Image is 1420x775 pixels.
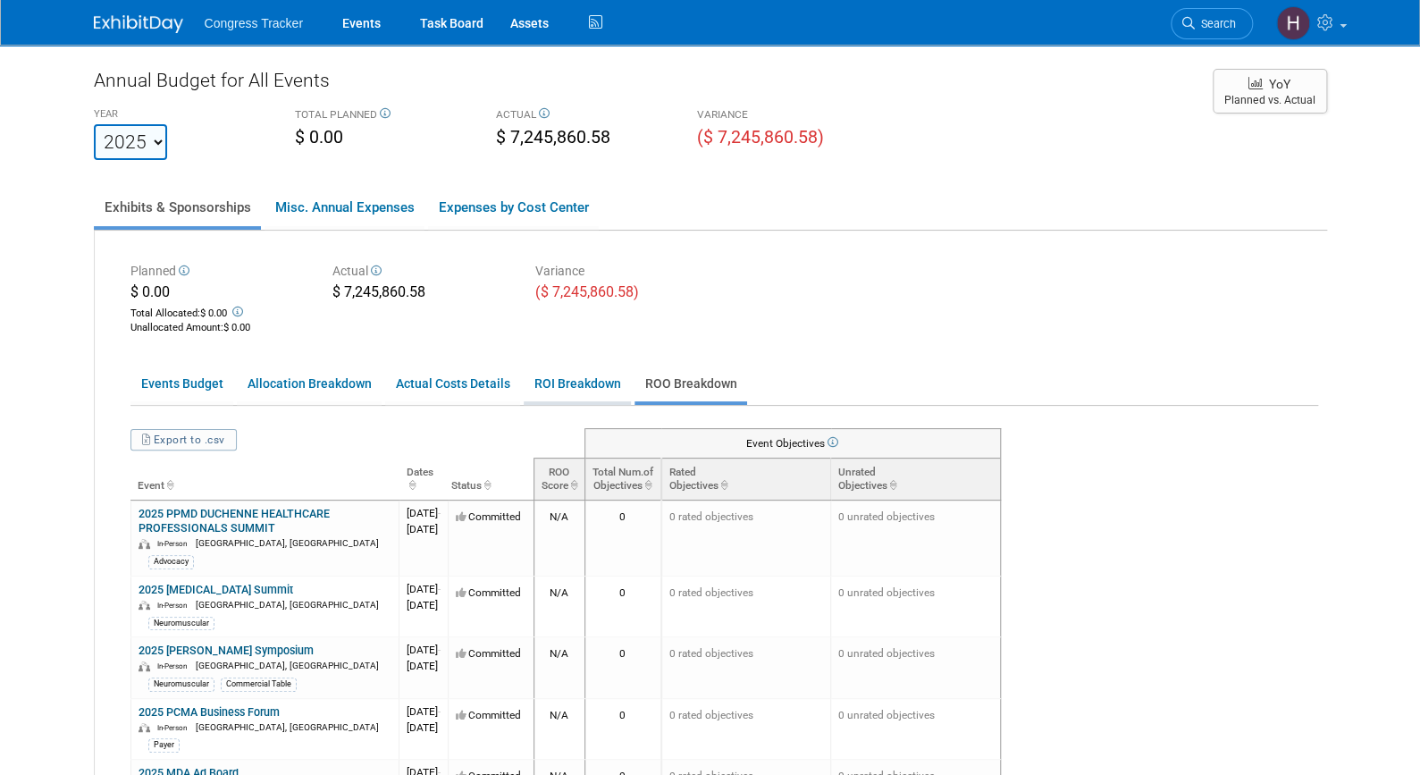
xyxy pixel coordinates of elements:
[448,698,534,759] td: Committed
[448,501,534,577] td: Committed
[130,458,399,500] th: Event : activate to sort column ascending
[295,127,343,147] span: $ 0.00
[584,501,661,577] td: 0
[550,510,568,523] span: N/A
[130,303,307,321] div: Total Allocated:
[196,538,379,548] span: [GEOGRAPHIC_DATA], [GEOGRAPHIC_DATA]
[584,698,661,759] td: 0
[139,723,150,733] img: In-Person Event
[130,322,221,333] span: Unallocated Amount
[669,647,753,660] span: 0 rated objectives
[148,555,194,569] div: Advocacy
[157,661,193,670] span: In-Person
[200,307,227,319] span: $ 0.00
[407,507,441,519] span: [DATE]
[139,705,280,719] a: 2025 PCMA Business Forum
[385,366,520,401] a: Actual Costs Details
[661,458,831,500] th: RatedObjectives : activate to sort column ascending
[94,67,1195,103] div: Annual Budget for All Events
[669,586,753,599] span: 0 rated objectives
[838,709,935,721] span: 0 unrated objectives
[148,617,214,630] div: Neuromuscular
[196,661,379,670] span: [GEOGRAPHIC_DATA], [GEOGRAPHIC_DATA]
[295,107,469,125] div: TOTAL PLANNED
[1195,17,1236,30] span: Search
[838,510,935,523] span: 0 unrated objectives
[139,507,330,535] a: 2025 PPMD DUCHENNE HEALTHCARE PROFESSIONALS SUMMIT
[332,262,508,282] div: Actual
[407,721,438,734] span: [DATE]
[438,507,441,519] span: -
[550,586,568,599] span: N/A
[1269,77,1290,91] span: YoY
[1213,69,1327,114] button: YoY Planned vs. Actual
[139,583,293,596] a: 2025 [MEDICAL_DATA] Summit
[438,705,441,718] span: -
[223,322,250,333] span: $ 0.00
[448,458,534,500] th: Status : activate to sort column ascending
[407,705,441,718] span: [DATE]
[196,722,379,732] span: [GEOGRAPHIC_DATA], [GEOGRAPHIC_DATA]
[407,599,438,611] span: [DATE]
[157,539,193,548] span: In-Person
[205,16,303,30] span: Congress Tracker
[838,586,935,599] span: 0 unrated objectives
[584,637,661,698] td: 0
[196,600,379,610] span: [GEOGRAPHIC_DATA], [GEOGRAPHIC_DATA]
[496,127,610,147] span: $ 7,245,860.58
[407,523,438,535] span: [DATE]
[697,127,824,147] span: ($ 7,245,860.58)
[94,107,268,124] div: YEAR
[399,458,448,500] th: Dates : activate to sort column ascending
[535,283,639,300] span: ($ 7,245,860.58)
[407,583,441,595] span: [DATE]
[157,601,193,610] span: In-Person
[94,189,261,226] a: Exhibits & Sponsorships
[634,366,747,401] a: ROO Breakdown
[669,510,753,523] span: 0 rated objectives
[534,458,584,500] th: ROOScore: activate to sort column ascending
[697,107,871,125] div: VARIANCE
[1276,6,1310,40] img: Heather Jones
[407,644,441,656] span: [DATE]
[438,583,441,595] span: -
[584,458,661,500] th: Total Num.ofObjectives : activate to sort column ascending
[94,15,183,33] img: ExhibitDay
[496,107,670,125] div: ACTUAL
[130,366,233,401] a: Events Budget
[448,576,534,636] td: Committed
[148,738,180,752] div: Payer
[139,644,314,657] a: 2025 [PERSON_NAME] Symposium
[139,539,150,549] img: In-Person Event
[428,189,599,226] a: Expenses by Cost Center
[448,637,534,698] td: Committed
[237,366,382,401] a: Allocation Breakdown
[265,189,424,226] a: Misc. Annual Expenses
[148,678,214,691] div: Neuromuscular
[139,601,150,611] img: In-Person Event
[130,429,237,451] button: Export to .csv
[535,262,711,282] div: Variance
[130,283,170,300] span: $ 0.00
[407,660,438,672] span: [DATE]
[1171,8,1253,39] a: Search
[139,661,150,671] img: In-Person Event
[669,709,753,721] span: 0 rated objectives
[130,262,307,282] div: Planned
[831,458,1001,500] th: UnratedObjectives : activate to sort column ascending
[550,647,568,660] span: N/A
[524,366,631,401] a: ROI Breakdown
[332,282,508,306] div: $ 7,245,860.58
[221,678,297,691] div: Commercial Table
[157,723,193,732] span: In-Person
[584,429,1001,458] th: Event Objectives
[550,709,568,721] span: N/A
[130,321,307,335] div: :
[838,647,935,660] span: 0 unrated objectives
[584,576,661,636] td: 0
[438,644,441,656] span: -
